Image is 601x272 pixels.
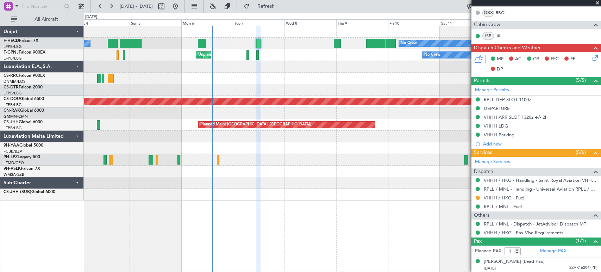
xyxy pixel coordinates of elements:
[484,105,510,111] div: DEPARTURE
[85,14,97,20] div: [DATE]
[497,66,503,73] span: DP
[4,97,44,101] a: CS-DOUGlobal 6500
[484,132,514,138] div: VHHH Parking
[200,119,311,130] div: Planned Maint [GEOGRAPHIC_DATA] ([GEOGRAPHIC_DATA])
[4,155,18,159] span: 9H-LPZ
[4,91,22,96] a: LFPB/LBG
[540,248,566,255] a: Manage PAX
[484,177,597,183] a: VHHH / HKG - Handling - Saint Royal Aviation VHHH / HKG
[482,9,494,17] div: OBX
[4,172,24,177] a: WMSA/SZB
[4,109,20,113] span: CN-RAK
[4,190,55,194] a: CS-JHH (SUB)Global 6000
[4,50,19,55] span: F-GPNJ
[484,258,545,265] div: [PERSON_NAME] (Lead Pax)
[4,39,38,43] a: F-HECDFalcon 7X
[497,56,503,63] span: MF
[474,44,541,52] span: Dispatch Checks and Weather
[4,120,43,124] a: CS-JHHGlobal 6000
[484,204,522,210] a: RPLL / MNL - Fuel
[533,56,539,63] span: CR
[483,141,597,147] div: Add new
[474,211,489,220] span: Others
[496,33,512,39] a: JRL
[8,14,76,25] button: All Aircraft
[475,87,509,94] a: Manage Permits
[130,19,181,26] div: Sun 5
[474,237,482,246] span: Pax
[484,195,524,201] a: VHHH / HKG - Fuel
[484,114,549,120] div: VHHH ARR SLOT 1320z +/- 2hr
[4,190,31,194] span: CS-JHH (SUB)
[4,85,19,89] span: CS-DTR
[484,97,531,103] div: RPLL DEP SLOT 1100z
[4,74,45,78] a: CS-RRCFalcon 900LX
[4,109,44,113] a: CN-RAKGlobal 6000
[475,159,510,166] a: Manage Services
[78,19,130,26] div: Sat 4
[401,38,417,49] div: No Crew
[4,143,43,148] a: 9H-YAAGlobal 5000
[284,19,336,26] div: Wed 8
[484,230,563,236] a: VHHH / HKG - Pax Visa Requirements
[4,79,25,84] a: DNMM/LOS
[424,50,440,60] div: No Crew
[198,50,314,60] div: Unplanned Maint [GEOGRAPHIC_DATA] ([GEOGRAPHIC_DATA])
[474,168,493,176] span: Dispatch
[474,21,500,29] span: Cabin Crew
[336,19,388,26] div: Thu 9
[4,125,22,131] a: LFPB/LBG
[120,3,153,10] span: [DATE] - [DATE]
[388,19,440,26] div: Fri 10
[4,114,28,119] a: GMMN/CMN
[551,56,559,63] span: FFC
[4,102,22,107] a: LFPB/LBG
[21,1,62,12] input: Trip Number
[4,160,24,166] a: LFMD/CEQ
[576,76,586,84] span: (5/5)
[474,77,490,85] span: Permits
[4,97,20,101] span: CS-DOU
[576,237,586,245] span: (1/1)
[474,149,492,157] span: Services
[4,85,43,89] a: CS-DTRFalcon 2000
[569,265,597,271] span: 22AK16204 (PP)
[484,123,508,129] div: VHHH LDG
[475,248,501,255] label: Planned PAX
[4,44,22,49] a: LFPB/LBG
[496,10,512,16] a: RBO
[4,149,22,154] a: FCBB/BZV
[515,56,521,63] span: AC
[4,155,40,159] a: 9H-LPZLegacy 500
[18,17,74,22] span: All Aircraft
[4,143,19,148] span: 9H-YAA
[570,56,576,63] span: FP
[233,19,284,26] div: Tue 7
[482,32,494,40] div: ISP
[4,56,22,61] a: LFPB/LBG
[4,50,45,55] a: F-GPNJFalcon 900EX
[484,266,496,271] span: [DATE]
[484,221,586,227] a: RPLL / MNL - Dispatch - JetAdvisor Dispatch MT
[4,120,19,124] span: CS-JHH
[4,39,19,43] span: F-HECD
[251,4,281,9] span: Refresh
[181,19,233,26] div: Mon 6
[484,186,597,192] a: RPLL / MNL - Handling - Universal Aviation RPLL / MNL
[4,167,40,171] a: 9H-VSLKFalcon 7X
[4,167,21,171] span: 9H-VSLK
[4,74,19,78] span: CS-RRC
[440,19,492,26] div: Sat 11
[240,1,283,12] button: Refresh
[576,149,586,156] span: (5/6)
